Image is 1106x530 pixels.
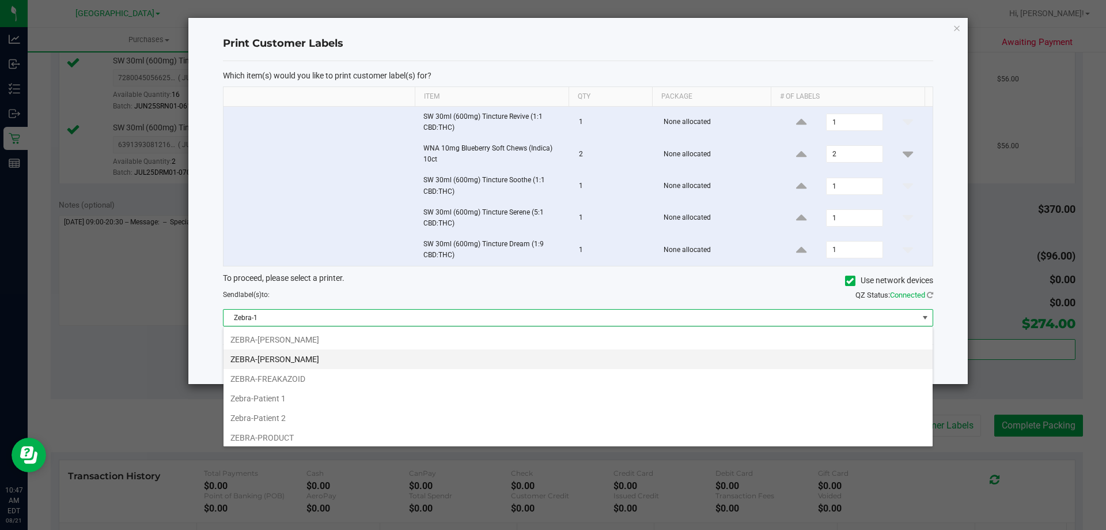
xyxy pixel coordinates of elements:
[224,389,933,408] li: Zebra-Patient 1
[416,202,572,234] td: SW 30ml (600mg) Tincture Serene (5:1 CBD:THC)
[214,272,942,290] div: To proceed, please select a printer.
[657,107,777,138] td: None allocated
[224,310,918,326] span: Zebra-1
[572,234,657,265] td: 1
[416,234,572,265] td: SW 30ml (600mg) Tincture Dream (1:9 CBD:THC)
[238,291,262,299] span: label(s)
[416,170,572,202] td: SW 30ml (600mg) Tincture Soothe (1:1 CBD:THC)
[415,87,569,107] th: Item
[657,202,777,234] td: None allocated
[572,170,657,202] td: 1
[224,369,933,389] li: ZEBRA-FREAKAZOID
[845,275,933,287] label: Use network devices
[223,36,933,51] h4: Print Customer Labels
[416,107,572,138] td: SW 30ml (600mg) Tincture Revive (1:1 CBD:THC)
[416,138,572,170] td: WNA 10mg Blueberry Soft Chews (Indica) 10ct
[12,438,46,472] iframe: Resource center
[572,202,657,234] td: 1
[657,170,777,202] td: None allocated
[224,330,933,349] li: ZEBRA-[PERSON_NAME]
[890,291,925,299] span: Connected
[855,291,933,299] span: QZ Status:
[771,87,925,107] th: # of labels
[652,87,771,107] th: Package
[572,138,657,170] td: 2
[223,70,933,81] p: Which item(s) would you like to print customer label(s) for?
[224,349,933,369] li: ZEBRA-[PERSON_NAME]
[572,107,657,138] td: 1
[657,138,777,170] td: None allocated
[657,234,777,265] td: None allocated
[224,408,933,428] li: Zebra-Patient 2
[223,291,270,299] span: Send to:
[224,428,933,448] li: ZEBRA-PRODUCT
[569,87,652,107] th: Qty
